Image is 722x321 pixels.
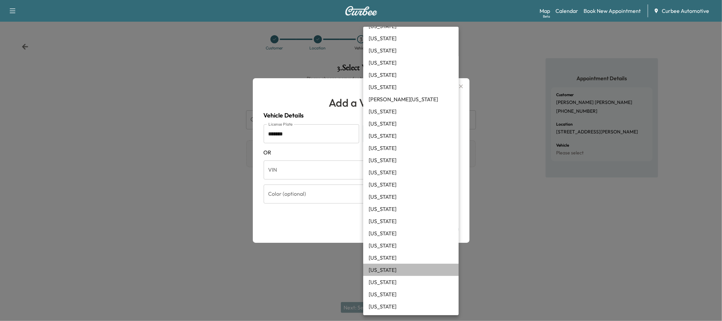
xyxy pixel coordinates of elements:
[363,166,459,178] li: [US_STATE]
[363,252,459,264] li: [US_STATE]
[363,93,459,105] li: [PERSON_NAME][US_STATE]
[363,117,459,130] li: [US_STATE]
[363,178,459,191] li: [US_STATE]
[363,227,459,239] li: [US_STATE]
[363,203,459,215] li: [US_STATE]
[363,69,459,81] li: [US_STATE]
[363,276,459,288] li: [US_STATE]
[363,130,459,142] li: [US_STATE]
[363,239,459,252] li: [US_STATE]
[363,264,459,276] li: [US_STATE]
[363,57,459,69] li: [US_STATE]
[363,105,459,117] li: [US_STATE]
[363,288,459,300] li: [US_STATE]
[363,32,459,44] li: [US_STATE]
[363,300,459,313] li: [US_STATE]
[363,81,459,93] li: [US_STATE]
[363,154,459,166] li: [US_STATE]
[363,142,459,154] li: [US_STATE]
[363,191,459,203] li: [US_STATE]
[363,215,459,227] li: [US_STATE]
[363,44,459,57] li: [US_STATE]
